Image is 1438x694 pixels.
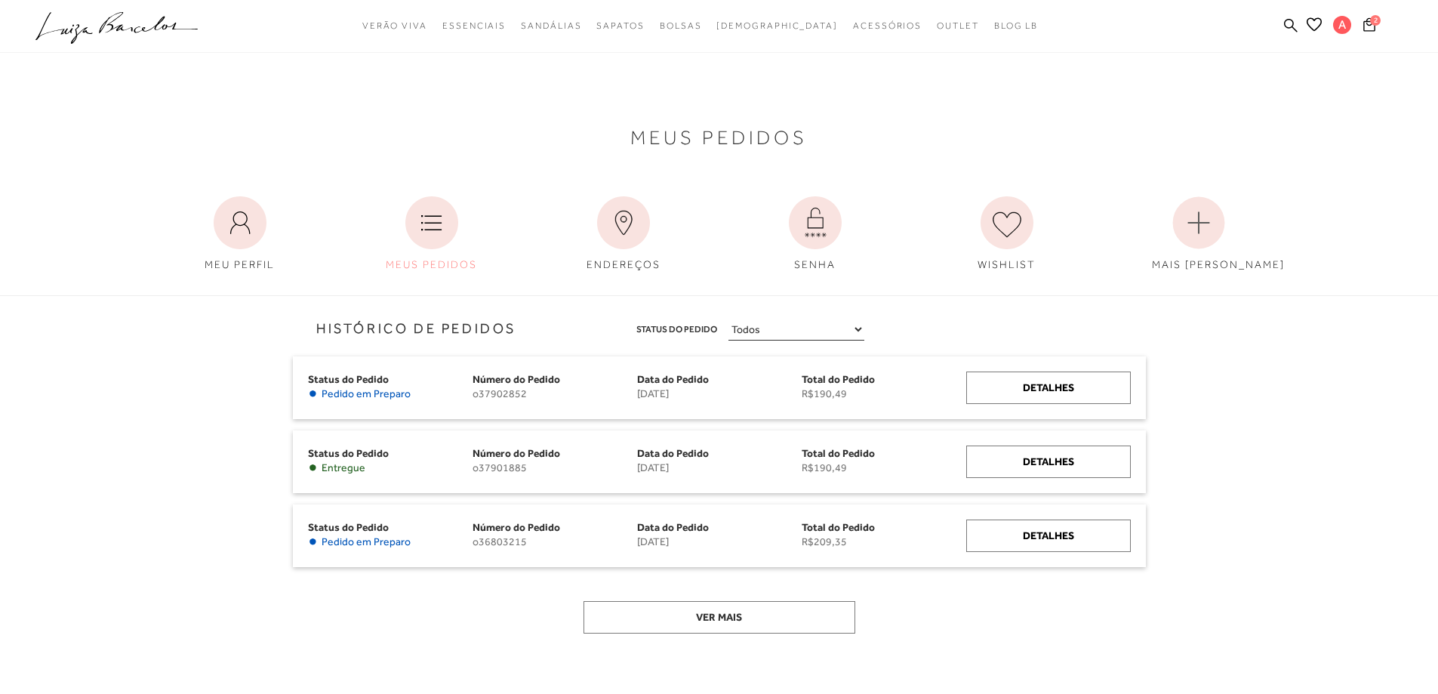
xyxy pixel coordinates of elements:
span: SENHA [794,258,836,270]
span: Data do Pedido [637,521,709,533]
a: MAIS [PERSON_NAME] [1141,189,1257,280]
span: Total do Pedido [802,521,875,533]
span: Meus Pedidos [630,130,808,146]
a: noSubCategoriesText [853,12,922,40]
span: Pedido em Preparo [322,535,411,548]
a: noSubCategoriesText [716,12,838,40]
span: Sapatos [596,20,644,31]
a: MEUS PEDIDOS [374,189,490,280]
span: BLOG LB [994,20,1038,31]
a: noSubCategoriesText [442,12,506,40]
span: R$209,35 [802,535,966,548]
span: [DATE] [637,461,802,474]
span: Status do Pedido [308,373,389,385]
a: noSubCategoriesText [660,12,702,40]
span: A [1333,16,1351,34]
span: Pedido em Preparo [322,387,411,400]
span: Status do Pedido [636,322,717,338]
span: WISHLIST [978,258,1036,270]
a: SENHA [757,189,873,280]
span: Número do Pedido [473,373,560,385]
button: 2 [1359,17,1380,37]
h3: Histórico de Pedidos [11,319,516,339]
span: Número do Pedido [473,447,560,459]
span: MAIS [PERSON_NAME] [1152,258,1285,270]
a: Detalhes [966,446,1131,478]
span: Acessórios [853,20,922,31]
span: R$190,49 [802,387,966,400]
span: [DATE] [637,387,802,400]
a: noSubCategoriesText [937,12,979,40]
a: MEU PERFIL [182,189,298,280]
span: Status do Pedido [308,521,389,533]
span: Essenciais [442,20,506,31]
span: Outlet [937,20,979,31]
a: ENDEREÇOS [565,189,682,280]
span: • [308,387,318,400]
a: noSubCategoriesText [521,12,581,40]
span: MEUS PEDIDOS [386,258,477,270]
span: o36803215 [473,535,637,548]
a: noSubCategoriesText [362,12,427,40]
span: Data do Pedido [637,447,709,459]
span: Bolsas [660,20,702,31]
a: Detalhes [966,372,1131,404]
span: o37901885 [473,461,637,474]
span: • [308,461,318,474]
span: [DATE] [637,535,802,548]
span: Número do Pedido [473,521,560,533]
span: Total do Pedido [802,447,875,459]
span: Status do Pedido [308,447,389,459]
span: Total do Pedido [802,373,875,385]
span: MEU PERFIL [205,258,275,270]
span: Entregue [322,461,365,474]
span: Verão Viva [362,20,427,31]
span: Data do Pedido [637,373,709,385]
span: • [308,535,318,548]
a: WISHLIST [949,189,1065,280]
span: R$190,49 [802,461,966,474]
a: BLOG LB [994,12,1038,40]
a: Detalhes [966,520,1131,552]
span: 2 [1370,15,1381,26]
span: [DEMOGRAPHIC_DATA] [716,20,838,31]
span: ENDEREÇOS [587,258,660,270]
span: Sandálias [521,20,581,31]
span: o37902852 [473,387,637,400]
button: Ver mais [584,601,855,634]
a: noSubCategoriesText [596,12,644,40]
button: A [1326,15,1359,39]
